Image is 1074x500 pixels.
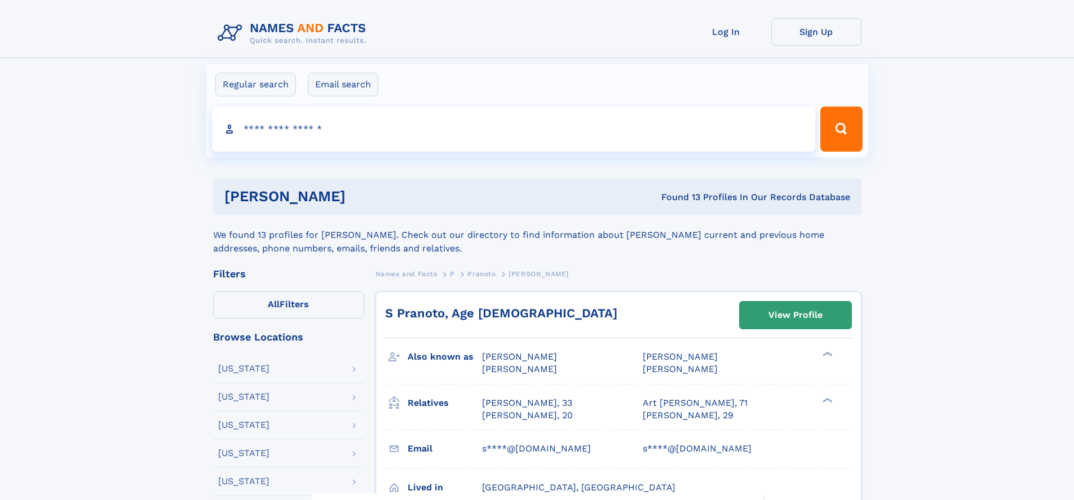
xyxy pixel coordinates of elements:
[482,397,572,409] a: [PERSON_NAME], 33
[218,449,269,458] div: [US_STATE]
[213,332,364,342] div: Browse Locations
[482,364,557,374] span: [PERSON_NAME]
[820,107,862,152] button: Search Button
[450,267,455,281] a: P
[408,439,482,458] h3: Email
[450,270,455,278] span: P
[643,409,733,422] a: [PERSON_NAME], 29
[820,396,833,404] div: ❯
[385,306,617,320] a: S Pranoto, Age [DEMOGRAPHIC_DATA]
[467,270,496,278] span: Pranoto
[408,347,482,366] h3: Also known as
[643,364,718,374] span: [PERSON_NAME]
[213,18,375,48] img: Logo Names and Facts
[408,393,482,413] h3: Relatives
[213,269,364,279] div: Filters
[467,267,496,281] a: Pranoto
[212,107,816,152] input: search input
[215,73,296,96] label: Regular search
[643,351,718,362] span: [PERSON_NAME]
[308,73,378,96] label: Email search
[482,482,675,493] span: [GEOGRAPHIC_DATA], [GEOGRAPHIC_DATA]
[213,215,861,255] div: We found 13 profiles for [PERSON_NAME]. Check out our directory to find information about [PERSON...
[509,270,569,278] span: [PERSON_NAME]
[740,302,851,329] a: View Profile
[268,299,280,309] span: All
[503,191,850,203] div: Found 13 Profiles In Our Records Database
[218,477,269,486] div: [US_STATE]
[218,421,269,430] div: [US_STATE]
[213,291,364,318] label: Filters
[218,364,269,373] div: [US_STATE]
[771,18,861,46] a: Sign Up
[482,409,573,422] a: [PERSON_NAME], 20
[408,478,482,497] h3: Lived in
[482,351,557,362] span: [PERSON_NAME]
[224,189,503,203] h1: [PERSON_NAME]
[643,397,748,409] a: Art [PERSON_NAME], 71
[768,302,823,328] div: View Profile
[218,392,269,401] div: [US_STATE]
[681,18,771,46] a: Log In
[820,351,833,358] div: ❯
[375,267,437,281] a: Names and Facts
